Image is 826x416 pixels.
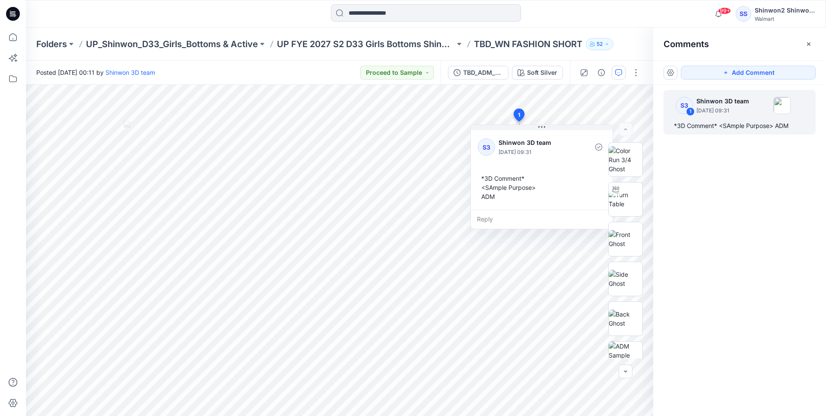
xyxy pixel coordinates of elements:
[696,96,749,106] p: Shinwon 3D team
[499,138,569,148] p: Shinwon 3D team
[609,190,642,208] img: Turn Table
[586,38,613,50] button: 52
[718,7,731,14] span: 99+
[471,210,613,229] div: Reply
[518,111,520,119] span: 1
[277,38,455,50] a: UP FYE 2027 S2 D33 Girls Bottoms Shinwon
[609,230,642,248] img: Front Ghost
[463,68,503,77] div: TBD_ADM_WN FASHION SHORT
[105,69,155,76] a: Shinwon 3D team
[478,170,606,205] div: *3D Comment* <SAmple Purpose> ADM
[674,121,805,131] div: *3D Comment* <SAmple Purpose> ADM
[609,342,642,375] img: ADM Sample Creation_WN FASHION SHORT 0717
[609,146,642,173] img: Color Run 3/4 Ghost
[36,38,67,50] a: Folders
[478,138,495,156] div: S3
[664,39,709,49] h2: Comments
[609,310,642,328] img: Back Ghost
[755,16,815,22] div: Walmart
[86,38,258,50] a: UP_Shinwon_D33_Girls_Bottoms & Active
[609,270,642,288] img: Side Ghost
[499,148,569,157] p: [DATE] 09:31
[696,106,749,115] p: [DATE] 09:31
[676,97,693,114] div: S3
[512,66,563,80] button: Soft Silver
[527,68,557,77] div: Soft Silver
[755,5,815,16] div: Shinwon2 Shinwon2
[594,66,608,80] button: Details
[736,6,751,22] div: SS
[448,66,508,80] button: TBD_ADM_WN FASHION SHORT
[474,38,582,50] p: TBD_WN FASHION SHORT
[686,107,695,116] div: 1
[681,66,816,80] button: Add Comment
[597,39,603,49] p: 52
[36,68,155,77] span: Posted [DATE] 00:11 by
